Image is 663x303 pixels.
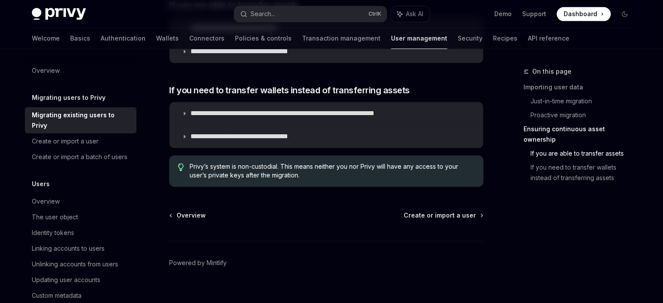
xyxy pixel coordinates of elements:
[406,10,423,18] span: Ask AI
[25,256,136,272] a: Unlinking accounts from users
[391,28,447,49] a: User management
[458,28,483,49] a: Security
[32,275,100,285] div: Updating user accounts
[32,152,127,162] div: Create or import a batch of users
[32,259,118,269] div: Unlinking accounts from users
[25,63,136,78] a: Overview
[530,160,639,185] a: If you need to transfer wallets instead of transferring assets
[522,10,546,18] a: Support
[101,28,146,49] a: Authentication
[156,28,179,49] a: Wallets
[524,122,639,146] a: Ensuring continuous asset ownership
[32,243,105,254] div: Linking accounts to users
[564,10,597,18] span: Dashboard
[532,66,571,77] span: On this page
[557,7,611,21] a: Dashboard
[25,194,136,209] a: Overview
[32,212,78,222] div: The user object
[493,28,517,49] a: Recipes
[494,10,512,18] a: Demo
[170,211,206,220] a: Overview
[235,28,292,49] a: Policies & controls
[32,196,60,207] div: Overview
[25,133,136,149] a: Create or import a user
[177,211,206,220] span: Overview
[32,228,74,238] div: Identity tokens
[70,28,90,49] a: Basics
[25,209,136,225] a: The user object
[32,8,86,20] img: dark logo
[530,146,639,160] a: If you are able to transfer assets
[169,84,410,96] span: If you need to transfer wallets instead of transferring assets
[25,241,136,256] a: Linking accounts to users
[25,107,136,133] a: Migrating existing users to Privy
[32,65,60,76] div: Overview
[169,259,227,267] a: Powered by Mintlify
[530,94,639,108] a: Just-in-time migration
[524,80,639,94] a: Importing user data
[32,290,82,301] div: Custom metadata
[32,28,60,49] a: Welcome
[32,179,50,189] h5: Users
[404,211,483,220] a: Create or import a user
[25,272,136,288] a: Updating user accounts
[251,9,275,19] div: Search...
[32,110,131,131] div: Migrating existing users to Privy
[32,136,99,146] div: Create or import a user
[25,149,136,165] a: Create or import a batch of users
[32,92,105,103] h5: Migrating users to Privy
[190,162,474,180] span: Privy’s system is non-custodial. This means neither you nor Privy will have any access to your us...
[178,163,184,171] svg: Tip
[618,7,632,21] button: Toggle dark mode
[25,225,136,241] a: Identity tokens
[368,10,381,17] span: Ctrl K
[404,211,476,220] span: Create or import a user
[528,28,569,49] a: API reference
[530,108,639,122] a: Proactive migration
[189,28,224,49] a: Connectors
[391,6,429,22] button: Ask AI
[302,28,381,49] a: Transaction management
[234,6,387,22] button: Search...CtrlK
